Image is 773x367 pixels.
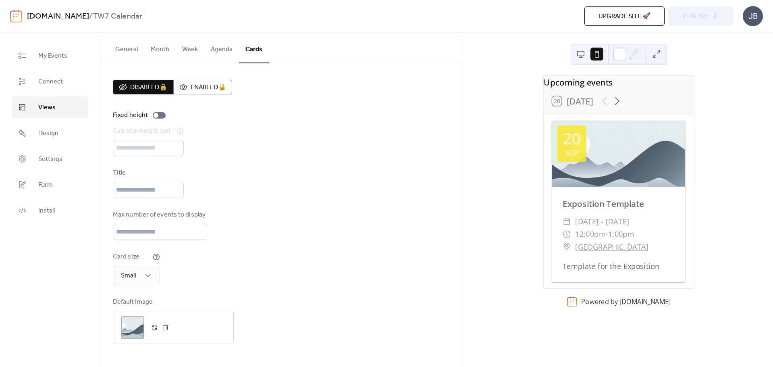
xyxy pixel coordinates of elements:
a: My Events [12,45,88,67]
button: Upgrade site 🚀 [584,6,665,26]
a: [DOMAIN_NAME] [27,9,89,24]
span: Form [38,180,53,190]
div: ​ [563,228,571,240]
span: 1:00pm [608,228,634,240]
div: Title [113,168,182,178]
div: Max number of events to display [113,210,206,220]
div: Fixed height [113,111,148,120]
a: Views [12,96,88,118]
span: My Events [38,51,67,61]
div: ​ [563,240,571,253]
b: / [89,9,93,24]
span: Views [38,103,56,113]
span: Design [38,129,58,138]
button: General [109,33,144,63]
a: Form [12,174,88,196]
div: 20 [563,131,580,147]
a: Design [12,122,88,144]
div: Exposition Template [552,198,685,210]
div: Upcoming events [544,76,694,88]
span: Small [121,269,136,282]
div: Card size [113,252,151,262]
button: Month [144,33,176,63]
div: ; [121,316,144,339]
a: [DOMAIN_NAME] [619,297,671,306]
span: Upgrade site 🚀 [598,12,650,21]
span: Install [38,206,55,216]
div: Powered by [581,297,671,306]
div: Default Image [113,297,232,307]
button: Agenda [204,33,239,63]
a: Settings [12,148,88,170]
div: Template for the Exposition [552,261,685,271]
span: - [605,228,608,240]
div: ​ [563,215,571,228]
span: 12:00pm [575,228,605,240]
img: logo [10,10,22,23]
span: Settings [38,154,62,164]
div: JB [743,6,763,26]
button: Week [176,33,204,63]
span: [DATE] - [DATE] [575,215,629,228]
a: Connect [12,71,88,92]
b: TW7 Calendar [93,9,142,24]
a: [GEOGRAPHIC_DATA] [575,240,648,253]
div: Sep [565,149,578,157]
span: Connect [38,77,63,87]
a: Install [12,200,88,221]
button: Cards [239,33,269,63]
